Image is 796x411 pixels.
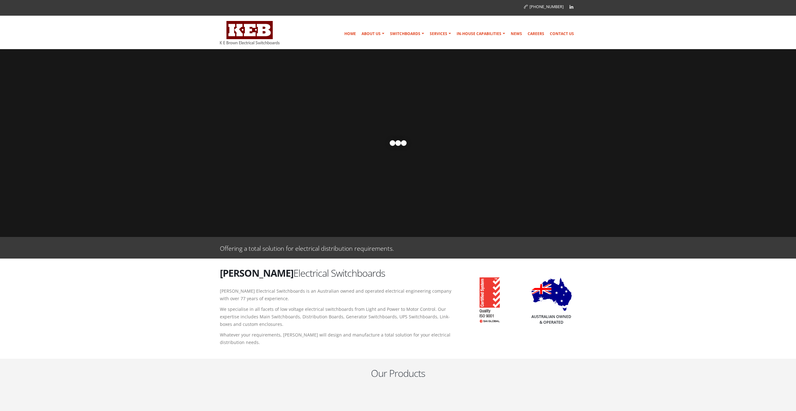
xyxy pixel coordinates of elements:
[547,28,576,40] a: Contact Us
[567,2,576,12] a: Linkedin
[220,266,454,280] h2: Electrical Switchboards
[508,28,525,40] a: News
[342,28,358,40] a: Home
[454,28,508,40] a: In-house Capabilities
[220,287,454,302] p: [PERSON_NAME] Electrical Switchboards is an Australian owned and operated electrical engineering ...
[359,28,387,40] a: About Us
[388,28,427,40] a: Switchboards
[220,331,454,346] p: Whatever your requirements, [PERSON_NAME] will design and manufacture a total solution for your e...
[220,367,576,380] h2: Our Products
[525,28,547,40] a: Careers
[472,274,500,323] img: K E Brown ISO 9001 Accreditation
[531,314,572,325] h5: Australian Owned & Operated
[220,306,454,328] p: We specialise in all facets of low voltage electrical switchboards from Light and Power to Motor ...
[220,21,280,44] img: K E Brown Electrical Switchboards
[220,266,293,280] strong: [PERSON_NAME]
[220,243,394,252] p: Offering a total solution for electrical distribution requirements.
[427,28,454,40] a: Services
[524,4,564,9] a: [PHONE_NUMBER]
